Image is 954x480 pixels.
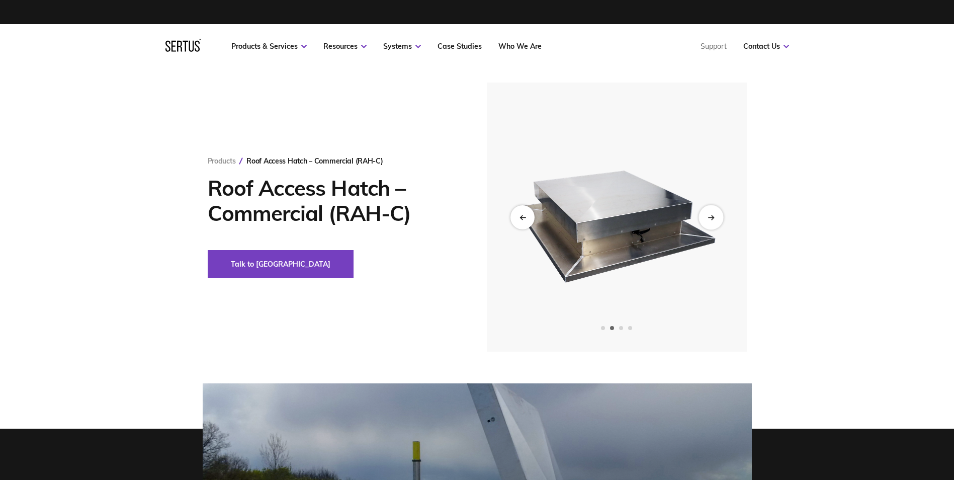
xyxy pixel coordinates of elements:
a: Resources [323,42,367,51]
a: Case Studies [438,42,482,51]
a: Who We Are [498,42,542,51]
span: Go to slide 3 [619,326,623,330]
button: Talk to [GEOGRAPHIC_DATA] [208,250,354,278]
a: Contact Us [743,42,789,51]
a: Products [208,156,236,166]
a: Support [701,42,727,51]
iframe: Chat Widget [773,363,954,480]
span: Go to slide 1 [601,326,605,330]
div: Next slide [699,205,723,229]
a: Products & Services [231,42,307,51]
div: Previous slide [510,205,535,229]
h1: Roof Access Hatch – Commercial (RAH-C) [208,176,457,226]
span: Go to slide 4 [628,326,632,330]
a: Systems [383,42,421,51]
